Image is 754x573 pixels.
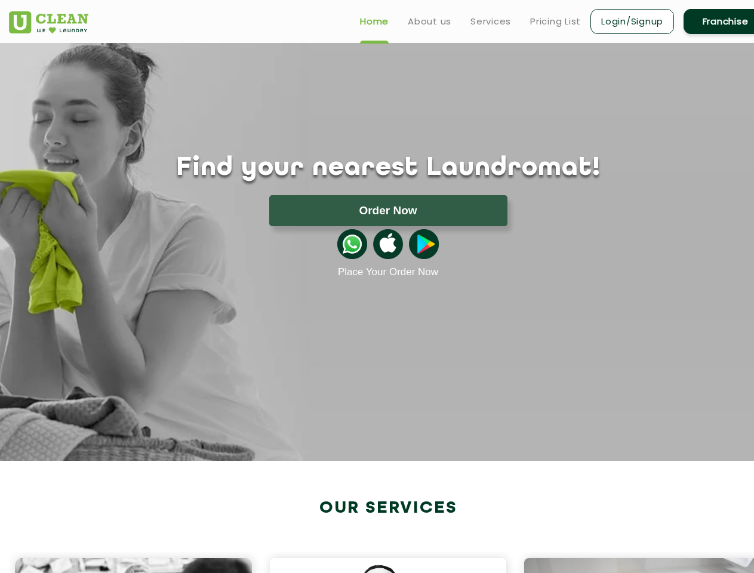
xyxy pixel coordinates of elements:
img: apple-icon.png [373,229,403,259]
img: whatsappicon.png [337,229,367,259]
a: About us [408,14,451,29]
a: Pricing List [530,14,581,29]
a: Place Your Order Now [338,266,438,278]
a: Login/Signup [590,9,674,34]
a: Services [470,14,511,29]
button: Order Now [269,195,507,226]
a: Home [360,14,389,29]
img: UClean Laundry and Dry Cleaning [9,11,88,33]
img: playstoreicon.png [409,229,439,259]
